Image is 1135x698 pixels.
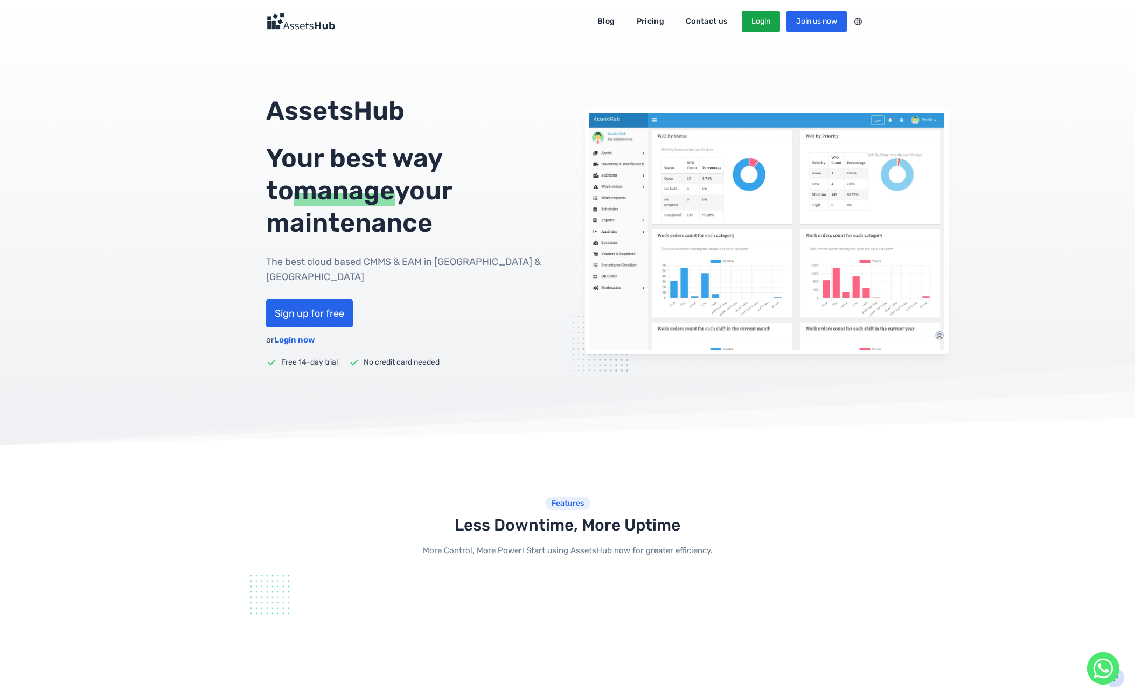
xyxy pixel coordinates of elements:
div: Your best way to your maintenance [266,142,551,239]
a: Pricing [629,13,672,30]
h1: The best cloud based CMMS & EAM in [GEOGRAPHIC_DATA] & [GEOGRAPHIC_DATA] [266,254,551,284]
a: WhatsApp [1087,652,1119,685]
span: manage [294,175,395,206]
img: AssetsHub [585,108,949,354]
p: AssetsHub [266,95,551,127]
p: No credit card needed [364,357,440,368]
a: Login [742,11,780,32]
a: Join us now [786,11,847,32]
span: Features [545,497,590,510]
div: or [266,334,315,346]
img: Logo Dark [266,13,335,30]
a: Login now [274,335,315,345]
a: Sign up for free [266,299,353,327]
h2: Less Downtime, More Uptime [266,515,869,536]
p: More Control, More Power! Start using AssetsHub now for greater efficiency. [266,545,869,557]
a: Contact us [678,13,735,30]
a: Blog [590,13,622,30]
p: Free 14-day trial [281,357,338,368]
